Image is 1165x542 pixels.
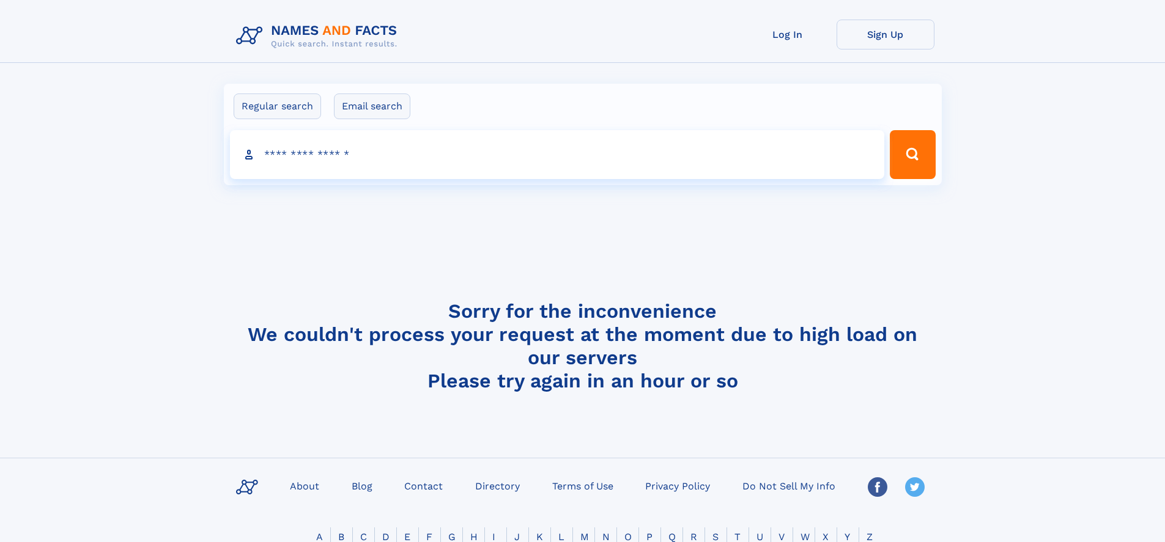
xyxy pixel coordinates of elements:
a: Directory [470,477,525,494]
img: Twitter [905,477,925,497]
a: Privacy Policy [640,477,715,494]
button: Search Button [890,130,935,179]
label: Email search [334,93,410,119]
input: search input [230,130,885,179]
img: Logo Names and Facts [231,20,407,53]
a: About [285,477,324,494]
a: Log In [739,20,837,49]
a: Blog [347,477,377,494]
a: Contact [399,477,448,494]
a: Terms of Use [547,477,618,494]
label: Regular search [234,93,321,119]
h4: Sorry for the inconvenience We couldn't process your request at the moment due to high load on ou... [231,299,934,392]
img: Facebook [868,477,887,497]
a: Do Not Sell My Info [738,477,840,494]
a: Sign Up [837,20,934,49]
